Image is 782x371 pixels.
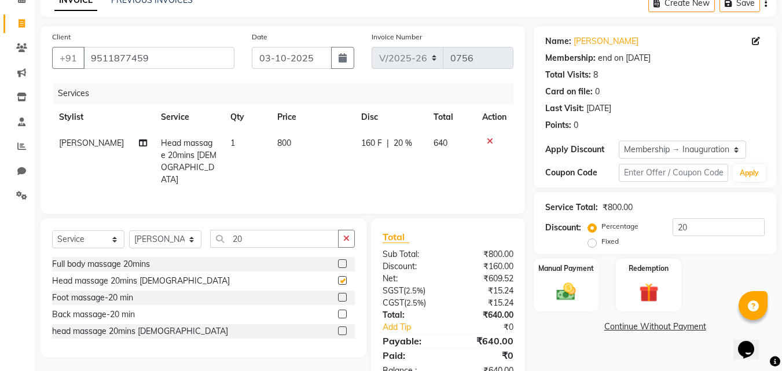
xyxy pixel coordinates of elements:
[545,35,571,47] div: Name:
[361,137,382,149] span: 160 F
[448,285,522,297] div: ₹15.24
[461,321,523,333] div: ₹0
[545,119,571,131] div: Points:
[448,260,522,273] div: ₹160.00
[387,137,389,149] span: |
[83,47,234,69] input: Search by Name/Mobile/Email/Code
[595,86,600,98] div: 0
[550,281,582,303] img: _cash.svg
[434,138,447,148] span: 640
[252,32,267,42] label: Date
[374,348,448,362] div: Paid:
[270,104,355,130] th: Price
[427,104,475,130] th: Total
[230,138,235,148] span: 1
[545,167,618,179] div: Coupon Code
[619,164,728,182] input: Enter Offer / Coupon Code
[448,297,522,309] div: ₹15.24
[586,102,611,115] div: [DATE]
[733,325,770,359] iframe: chat widget
[52,292,133,304] div: Foot massage-20 min
[574,119,578,131] div: 0
[374,260,448,273] div: Discount:
[406,298,424,307] span: 2.5%
[733,164,766,182] button: Apply
[383,297,404,308] span: CGST
[448,334,522,348] div: ₹640.00
[372,32,422,42] label: Invoice Number
[52,32,71,42] label: Client
[545,102,584,115] div: Last Visit:
[52,47,85,69] button: +91
[374,309,448,321] div: Total:
[374,297,448,309] div: ( )
[383,285,403,296] span: SGST
[538,263,594,274] label: Manual Payment
[154,104,224,130] th: Service
[601,236,619,247] label: Fixed
[374,285,448,297] div: ( )
[210,230,339,248] input: Search or Scan
[545,69,591,81] div: Total Visits:
[52,325,228,337] div: head massage 20mins [DEMOGRAPHIC_DATA]
[545,222,581,234] div: Discount:
[633,281,664,304] img: _gift.svg
[574,35,638,47] a: [PERSON_NAME]
[53,83,522,104] div: Services
[545,86,593,98] div: Card on file:
[475,104,513,130] th: Action
[374,334,448,348] div: Payable:
[406,286,423,295] span: 2.5%
[448,348,522,362] div: ₹0
[277,138,291,148] span: 800
[52,258,150,270] div: Full body massage 20mins
[598,52,651,64] div: end on [DATE]
[161,138,216,185] span: Head massage 20mins [DEMOGRAPHIC_DATA]
[545,201,598,214] div: Service Total:
[603,201,633,214] div: ₹800.00
[629,263,669,274] label: Redemption
[374,321,460,333] a: Add Tip
[383,231,409,243] span: Total
[448,273,522,285] div: ₹609.52
[223,104,270,130] th: Qty
[593,69,598,81] div: 8
[601,221,638,232] label: Percentage
[394,137,412,149] span: 20 %
[52,275,230,287] div: Head massage 20mins [DEMOGRAPHIC_DATA]
[374,273,448,285] div: Net:
[59,138,124,148] span: [PERSON_NAME]
[52,104,154,130] th: Stylist
[374,248,448,260] div: Sub Total:
[545,144,618,156] div: Apply Discount
[354,104,427,130] th: Disc
[52,308,135,321] div: Back massage-20 min
[448,248,522,260] div: ₹800.00
[448,309,522,321] div: ₹640.00
[545,52,596,64] div: Membership:
[536,321,774,333] a: Continue Without Payment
